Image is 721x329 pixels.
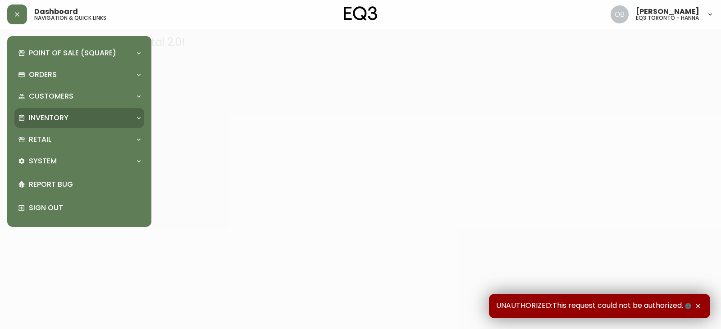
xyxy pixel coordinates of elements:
[29,70,57,80] p: Orders
[611,5,629,23] img: 8e0065c524da89c5c924d5ed86cfe468
[14,65,144,85] div: Orders
[344,6,377,21] img: logo
[636,15,699,21] h5: eq3 toronto - hanna
[29,113,68,123] p: Inventory
[29,180,141,189] p: Report Bug
[14,86,144,106] div: Customers
[29,203,141,213] p: Sign Out
[34,8,78,15] span: Dashboard
[14,151,144,171] div: System
[14,196,144,220] div: Sign Out
[34,15,106,21] h5: navigation & quick links
[496,301,693,311] span: UNAUTHORIZED:This request could not be authorized.
[29,135,51,144] p: Retail
[14,130,144,149] div: Retail
[29,48,116,58] p: Point of Sale (Square)
[14,173,144,196] div: Report Bug
[636,8,699,15] span: [PERSON_NAME]
[29,91,73,101] p: Customers
[14,108,144,128] div: Inventory
[14,43,144,63] div: Point of Sale (Square)
[29,156,57,166] p: System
